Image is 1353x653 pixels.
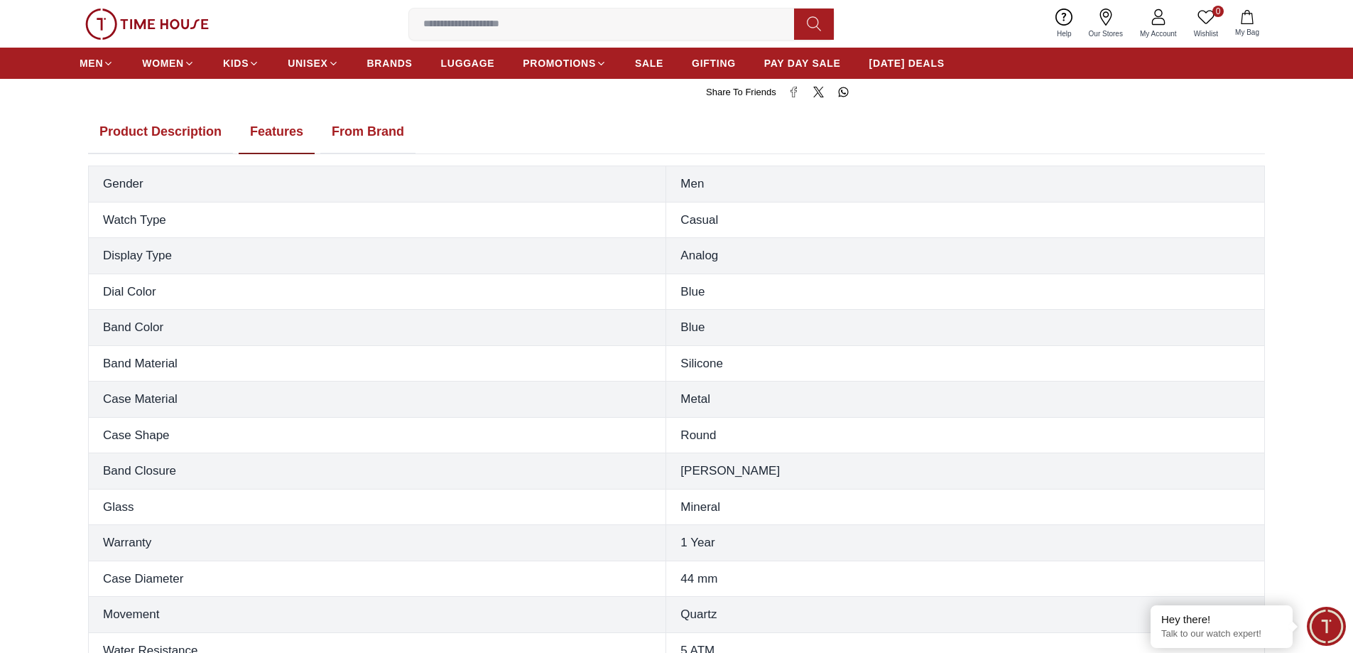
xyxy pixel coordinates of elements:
[666,489,1265,525] td: Mineral
[706,85,776,99] span: Share To Friends
[142,56,184,70] span: WOMEN
[89,417,666,453] th: Case Shape
[441,56,495,70] span: LUGGAGE
[223,50,259,76] a: KIDS
[441,50,495,76] a: LUGGAGE
[666,382,1265,418] td: Metal
[635,50,663,76] a: SALE
[869,50,945,76] a: [DATE] DEALS
[1212,6,1224,17] span: 0
[239,110,315,154] button: Features
[1229,27,1265,38] span: My Bag
[320,110,415,154] button: From Brand
[692,50,736,76] a: GIFTING
[666,238,1265,274] td: Analog
[1134,28,1183,39] span: My Account
[1080,6,1131,42] a: Our Stores
[1048,6,1080,42] a: Help
[89,166,666,203] th: Gender
[666,345,1265,382] td: Silicone
[80,56,103,70] span: MEN
[869,56,945,70] span: [DATE] DEALS
[89,453,666,490] th: Band Closure
[288,50,338,76] a: UNISEX
[523,56,596,70] span: PROMOTIONS
[666,274,1265,310] td: Blue
[89,525,666,561] th: Warranty
[1188,28,1224,39] span: Wishlist
[142,50,195,76] a: WOMEN
[88,110,233,154] button: Product Description
[1161,628,1282,640] p: Talk to our watch expert!
[1161,612,1282,627] div: Hey there!
[89,345,666,382] th: Band Material
[89,489,666,525] th: Glass
[1083,28,1129,39] span: Our Stores
[80,50,114,76] a: MEN
[764,56,841,70] span: PAY DAY SALE
[764,50,841,76] a: PAY DAY SALE
[89,238,666,274] th: Display Type
[666,417,1265,453] td: Round
[666,597,1265,633] td: Quartz
[89,310,666,346] th: Band Color
[89,202,666,238] th: Watch Type
[635,56,663,70] span: SALE
[666,453,1265,490] td: [PERSON_NAME]
[1227,7,1268,41] button: My Bag
[367,50,413,76] a: BRANDS
[89,382,666,418] th: Case Material
[666,561,1265,597] td: 44 mm
[666,166,1265,203] td: Men
[666,310,1265,346] td: Blue
[1185,6,1227,42] a: 0Wishlist
[692,56,736,70] span: GIFTING
[1051,28,1077,39] span: Help
[89,274,666,310] th: Dial Color
[223,56,249,70] span: KIDS
[89,597,666,633] th: Movement
[523,50,607,76] a: PROMOTIONS
[666,525,1265,561] td: 1 Year
[1307,607,1346,646] div: Chat Widget
[85,9,209,40] img: ...
[666,202,1265,238] td: Casual
[89,561,666,597] th: Case Diameter
[367,56,413,70] span: BRANDS
[288,56,327,70] span: UNISEX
